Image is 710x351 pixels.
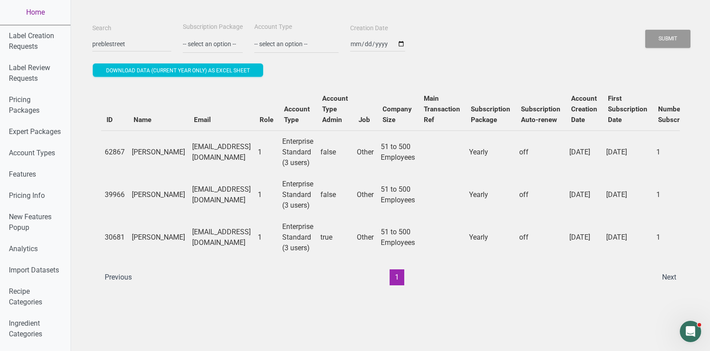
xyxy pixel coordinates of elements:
[471,105,510,124] b: Subscription Package
[680,321,701,342] iframe: Intercom live chat
[134,116,151,124] b: Name
[128,130,189,174] td: [PERSON_NAME]
[603,130,653,174] td: [DATE]
[254,23,292,32] label: Account Type
[189,130,254,174] td: [EMAIL_ADDRESS][DOMAIN_NAME]
[317,130,353,174] td: false
[465,174,516,216] td: Yearly
[183,23,243,32] label: Subscription Package
[101,216,128,259] td: 30681
[93,63,263,77] button: Download data (current year only) as excel sheet
[377,174,418,216] td: 51 to 500 Employees
[101,130,128,174] td: 62867
[317,216,353,259] td: true
[571,95,597,124] b: Account Creation Date
[254,130,279,174] td: 1
[92,79,689,294] div: Users
[194,116,211,124] b: Email
[516,174,566,216] td: off
[359,116,370,124] b: Job
[106,67,250,74] span: Download data (current year only) as excel sheet
[353,216,377,259] td: Other
[128,216,189,259] td: [PERSON_NAME]
[516,216,566,259] td: off
[128,174,189,216] td: [PERSON_NAME]
[92,24,111,33] label: Search
[189,174,254,216] td: [EMAIL_ADDRESS][DOMAIN_NAME]
[603,174,653,216] td: [DATE]
[189,216,254,259] td: [EMAIL_ADDRESS][DOMAIN_NAME]
[350,24,388,33] label: Creation Date
[101,174,128,216] td: 39966
[653,216,706,259] td: 1
[284,105,310,124] b: Account Type
[603,216,653,259] td: [DATE]
[658,105,701,124] b: Number of Subscriptions
[353,174,377,216] td: Other
[566,130,603,174] td: [DATE]
[279,174,317,216] td: Enterprise Standard (3 users)
[390,269,404,285] button: 1
[424,95,460,124] b: Main Transaction Ref
[377,130,418,174] td: 51 to 500 Employees
[653,174,706,216] td: 1
[279,130,317,174] td: Enterprise Standard (3 users)
[101,269,680,285] div: Page navigation example
[353,130,377,174] td: Other
[516,130,566,174] td: off
[106,116,113,124] b: ID
[465,130,516,174] td: Yearly
[377,216,418,259] td: 51 to 500 Employees
[279,216,317,259] td: Enterprise Standard (3 users)
[608,95,647,124] b: First Subscription Date
[254,174,279,216] td: 1
[383,105,412,124] b: Company Size
[653,130,706,174] td: 1
[566,174,603,216] td: [DATE]
[566,216,603,259] td: [DATE]
[254,216,279,259] td: 1
[260,116,273,124] b: Role
[322,95,348,124] b: Account Type Admin
[521,105,560,124] b: Subscription Auto-renew
[317,174,353,216] td: false
[645,30,690,48] button: Submit
[465,216,516,259] td: Yearly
